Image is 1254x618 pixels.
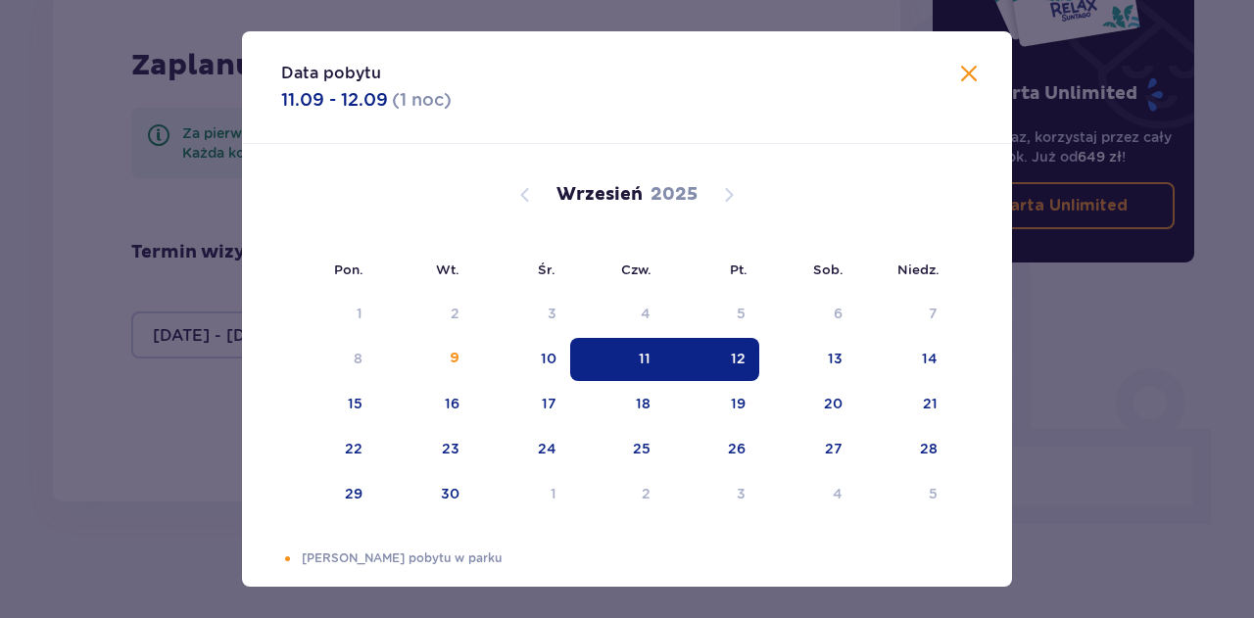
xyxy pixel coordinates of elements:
[334,261,363,277] small: Pon.
[376,473,473,516] td: Choose wtorek, 30 września 2025 as your check-in date. It’s available.
[828,349,843,368] div: 13
[737,484,746,503] div: 3
[642,484,651,503] div: 2
[731,394,746,413] div: 19
[345,439,362,458] div: 22
[538,439,556,458] div: 24
[813,261,844,277] small: Sob.
[348,394,362,413] div: 15
[824,394,843,413] div: 20
[556,183,643,207] p: Wrzesień
[450,349,459,368] div: 9
[621,261,651,277] small: Czw.
[376,338,473,381] td: Choose wtorek, 9 września 2025 as your check-in date. It’s available.
[345,484,362,503] div: 29
[570,338,665,381] td: Selected as start date. czwartek, 11 września 2025
[442,439,459,458] div: 23
[825,439,843,458] div: 27
[664,338,759,381] td: Selected as end date. piątek, 12 września 2025
[856,338,951,381] td: Choose niedziela, 14 września 2025 as your check-in date. It’s available.
[897,261,940,277] small: Niedz.
[281,383,376,426] td: Choose poniedziałek, 15 września 2025 as your check-in date. It’s available.
[542,394,556,413] div: 17
[551,484,556,503] div: 1
[633,439,651,458] div: 25
[759,428,856,471] td: Choose sobota, 27 września 2025 as your check-in date. It’s available.
[834,304,843,323] div: 6
[242,144,1012,549] div: Calendar
[570,473,665,516] td: Choose czwartek, 2 października 2025 as your check-in date. It’s available.
[473,293,570,336] td: Not available. środa, 3 września 2025
[570,293,665,336] td: Not available. czwartek, 4 września 2025
[473,383,570,426] td: Choose środa, 17 września 2025 as your check-in date. It’s available.
[548,304,556,323] div: 3
[641,304,651,323] div: 4
[664,428,759,471] td: Choose piątek, 26 września 2025 as your check-in date. It’s available.
[445,394,459,413] div: 16
[730,261,748,277] small: Pt.
[728,439,746,458] div: 26
[354,349,362,368] div: 8
[376,293,473,336] td: Not available. wtorek, 2 września 2025
[281,88,388,112] p: 11.09 - 12.09
[376,428,473,471] td: Choose wtorek, 23 września 2025 as your check-in date. It’s available.
[281,428,376,471] td: Choose poniedziałek, 22 września 2025 as your check-in date. It’s available.
[636,394,651,413] div: 18
[856,473,951,516] td: Choose niedziela, 5 października 2025 as your check-in date. It’s available.
[570,383,665,426] td: Choose czwartek, 18 września 2025 as your check-in date. It’s available.
[473,428,570,471] td: Choose środa, 24 września 2025 as your check-in date. It’s available.
[541,349,556,368] div: 10
[570,428,665,471] td: Choose czwartek, 25 września 2025 as your check-in date. It’s available.
[759,383,856,426] td: Choose sobota, 20 września 2025 as your check-in date. It’s available.
[664,293,759,336] td: Not available. piątek, 5 września 2025
[759,473,856,516] td: Choose sobota, 4 października 2025 as your check-in date. It’s available.
[451,304,459,323] div: 2
[856,428,951,471] td: Choose niedziela, 28 września 2025 as your check-in date. It’s available.
[473,473,570,516] td: Choose środa, 1 października 2025 as your check-in date. It’s available.
[281,338,376,381] td: Not available. poniedziałek, 8 września 2025
[281,293,376,336] td: Not available. poniedziałek, 1 września 2025
[664,473,759,516] td: Choose piątek, 3 października 2025 as your check-in date. It’s available.
[856,383,951,426] td: Choose niedziela, 21 września 2025 as your check-in date. It’s available.
[759,293,856,336] td: Not available. sobota, 6 września 2025
[392,88,452,112] p: ( 1 noc )
[473,338,570,381] td: Choose środa, 10 września 2025 as your check-in date. It’s available.
[357,304,362,323] div: 1
[281,473,376,516] td: Choose poniedziałek, 29 września 2025 as your check-in date. It’s available.
[436,261,459,277] small: Wt.
[281,63,381,84] p: Data pobytu
[731,349,746,368] div: 12
[376,383,473,426] td: Choose wtorek, 16 września 2025 as your check-in date. It’s available.
[833,484,843,503] div: 4
[639,349,651,368] div: 11
[856,293,951,336] td: Not available. niedziela, 7 września 2025
[538,261,555,277] small: Śr.
[737,304,746,323] div: 5
[651,183,698,207] p: 2025
[759,338,856,381] td: Choose sobota, 13 września 2025 as your check-in date. It’s available.
[664,383,759,426] td: Choose piątek, 19 września 2025 as your check-in date. It’s available.
[441,484,459,503] div: 30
